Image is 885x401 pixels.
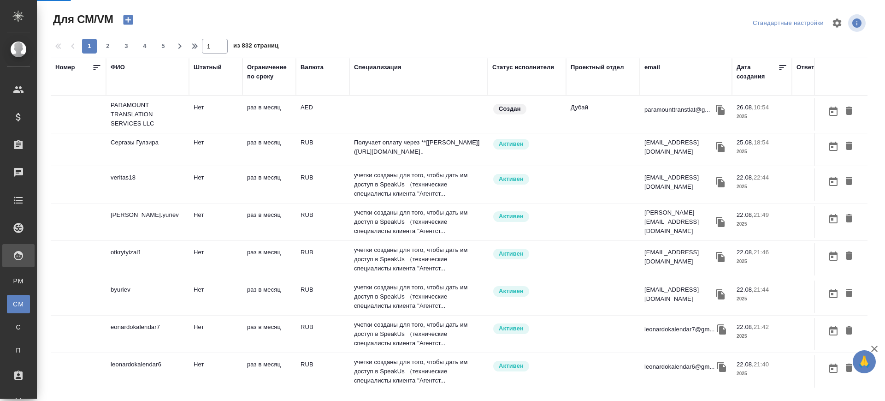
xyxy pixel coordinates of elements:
[737,211,754,218] p: 22.08,
[301,63,324,72] div: Валюта
[7,318,30,336] a: С
[354,138,483,156] p: Получает оплату через **[[PERSON_NAME]]([URL][DOMAIN_NAME]..
[714,250,727,264] button: Скопировать
[737,332,787,341] p: 2025
[754,104,769,111] p: 10:54
[492,285,561,298] div: Рядовой исполнитель: назначай с учетом рейтинга
[492,323,561,335] div: Рядовой исполнитель: назначай с учетом рейтинга
[242,168,296,201] td: раз в месяц
[841,210,857,227] button: Удалить
[644,173,714,192] p: [EMAIL_ADDRESS][DOMAIN_NAME]
[737,220,787,229] p: 2025
[354,320,483,348] p: учетки созданы для того, чтобы дать им доступ в SpeakUs （технические специалисты клиента "Агентст...
[119,42,134,51] span: 3
[754,174,769,181] p: 22:44
[194,63,222,72] div: Штатный
[492,360,561,372] div: Рядовой исполнитель: назначай с учетом рейтинга
[644,285,714,304] p: [EMAIL_ADDRESS][DOMAIN_NAME]
[492,138,561,150] div: Рядовой исполнитель: назначай с учетом рейтинга
[737,286,754,293] p: 22.08,
[106,355,189,388] td: leonardokalendar6
[100,42,115,51] span: 2
[848,14,867,32] span: Посмотреть информацию
[12,323,25,332] span: С
[106,318,189,350] td: eonardokalendar7
[296,133,349,166] td: RUB
[737,63,778,81] div: Дата создания
[714,140,727,154] button: Скопировать
[189,98,242,131] td: Нет
[715,360,729,374] button: Скопировать
[826,360,841,377] button: Открыть календарь загрузки
[189,355,242,388] td: Нет
[796,63,844,72] div: Ответственный
[492,63,554,72] div: Статус исполнителя
[106,96,189,133] td: PARAMOUNT TRANSLATION SERVICES LLC
[841,323,857,340] button: Удалить
[189,281,242,313] td: Нет
[644,325,715,334] p: leonardokalendar7@gm...
[856,352,872,371] span: 🙏
[499,287,524,296] p: Активен
[754,211,769,218] p: 21:49
[55,63,75,72] div: Номер
[7,272,30,290] a: PM
[296,318,349,350] td: RUB
[247,63,291,81] div: Ограничение по сроку
[644,248,714,266] p: [EMAIL_ADDRESS][DOMAIN_NAME]
[106,206,189,238] td: [PERSON_NAME].yuriev
[117,12,139,28] button: Создать
[499,212,524,221] p: Активен
[354,358,483,385] p: учетки созданы для того, чтобы дать им доступ в SpeakUs （технические специалисты клиента "Агентст...
[7,295,30,313] a: CM
[12,276,25,286] span: PM
[737,147,787,156] p: 2025
[296,168,349,201] td: RUB
[826,173,841,190] button: Открыть календарь загрузки
[242,243,296,275] td: раз в месяц
[737,112,787,121] p: 2025
[242,98,296,131] td: раз в месяц
[7,341,30,359] a: П
[754,139,769,146] p: 18:54
[189,318,242,350] td: Нет
[233,40,278,54] span: из 832 страниц
[242,318,296,350] td: раз в месяц
[296,281,349,313] td: RUB
[499,139,524,149] p: Активен
[841,138,857,155] button: Удалить
[826,323,841,340] button: Открыть календарь загрузки
[853,350,876,373] button: 🙏
[644,362,715,371] p: leonardokalendar6@gm...
[571,63,624,72] div: Проектный отдел
[111,63,125,72] div: ФИО
[242,281,296,313] td: раз в месяц
[826,210,841,227] button: Открыть календарь загрузки
[492,173,561,186] div: Рядовой исполнитель: назначай с учетом рейтинга
[754,249,769,256] p: 21:46
[826,285,841,302] button: Открыть календарь загрузки
[737,323,754,330] p: 22.08,
[106,168,189,201] td: veritas18
[189,243,242,275] td: Нет
[189,206,242,238] td: Нет
[737,104,754,111] p: 26.08,
[119,39,134,54] button: 3
[354,208,483,236] p: учетки созданы для того, чтобы дать им доступ в SpeakUs （технические специалисты клиента "Агентст...
[714,215,727,229] button: Скопировать
[189,133,242,166] td: Нет
[737,369,787,378] p: 2025
[242,206,296,238] td: раз в месяц
[644,208,714,236] p: [PERSON_NAME][EMAIL_ADDRESS][DOMAIN_NAME]
[499,361,524,371] p: Активен
[499,104,521,114] p: Создан
[841,360,857,377] button: Удалить
[12,346,25,355] span: П
[156,39,171,54] button: 5
[644,105,710,114] p: paramounttranstlat@g...
[106,281,189,313] td: byuriev
[754,361,769,368] p: 21:40
[137,39,152,54] button: 4
[499,174,524,184] p: Активен
[750,16,826,30] div: split button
